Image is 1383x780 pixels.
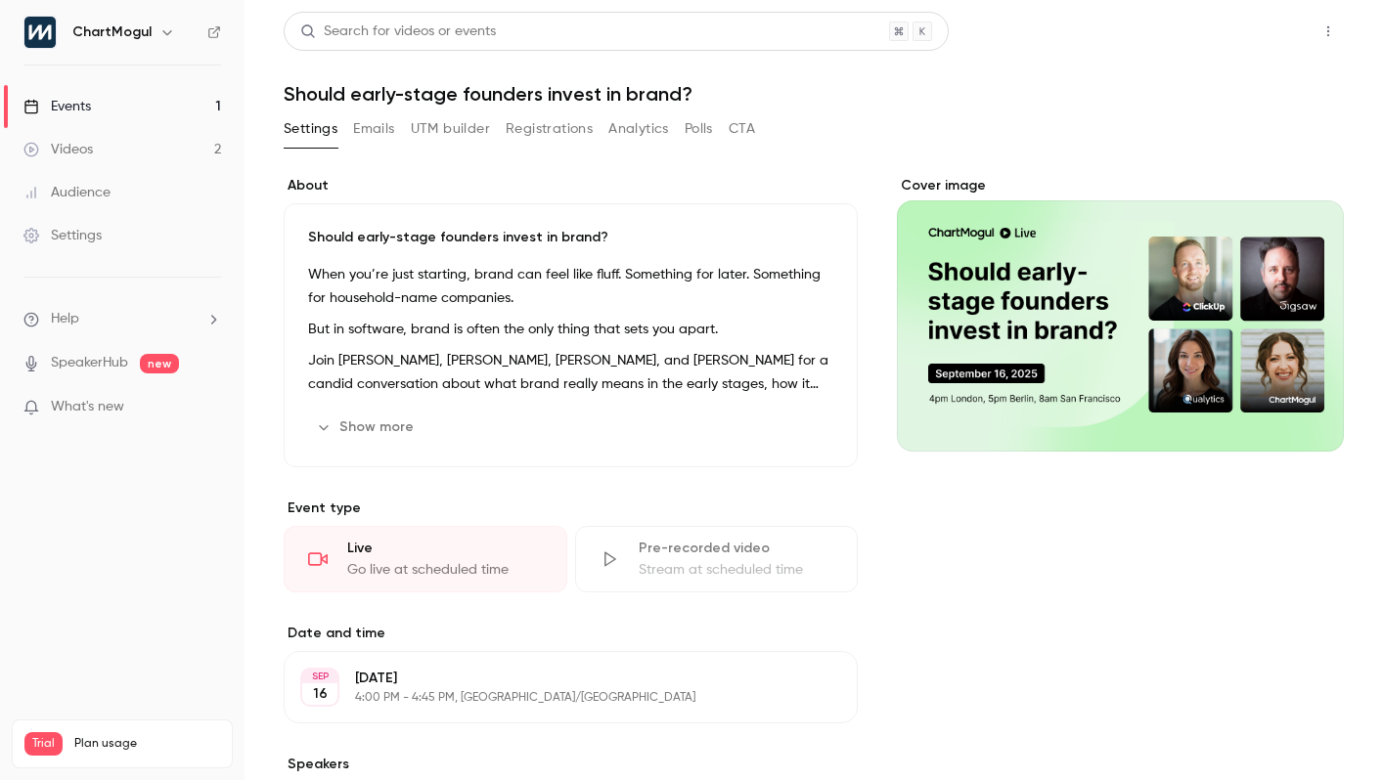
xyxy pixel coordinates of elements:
[308,228,833,247] p: Should early-stage founders invest in brand?
[23,140,93,159] div: Videos
[23,309,221,329] li: help-dropdown-opener
[284,498,858,518] p: Event type
[140,354,179,373] span: new
[284,624,858,643] label: Date and time
[355,669,754,688] p: [DATE]
[506,113,593,145] button: Registrations
[608,113,669,145] button: Analytics
[24,732,63,756] span: Trial
[308,318,833,341] p: But in software, brand is often the only thing that sets you apart.
[639,539,834,558] div: Pre-recorded video
[284,113,337,145] button: Settings
[897,176,1344,452] section: Cover image
[284,82,1344,106] h1: Should early-stage founders invest in brand?
[51,397,124,417] span: What's new
[24,17,56,48] img: ChartMogul
[347,560,543,580] div: Go live at scheduled time
[639,560,834,580] div: Stream at scheduled time
[284,526,567,592] div: LiveGo live at scheduled time
[313,684,328,704] p: 16
[302,670,337,683] div: SEP
[729,113,755,145] button: CTA
[575,526,859,592] div: Pre-recorded videoStream at scheduled time
[308,263,833,310] p: When you’re just starting, brand can feel like fluff. Something for later. Something for househol...
[72,22,152,42] h6: ChartMogul
[51,353,128,373] a: SpeakerHub
[23,226,102,245] div: Settings
[308,349,833,396] p: Join [PERSON_NAME], [PERSON_NAME], [PERSON_NAME], and [PERSON_NAME] for a candid conversation abo...
[353,113,394,145] button: Emails
[23,97,91,116] div: Events
[198,399,221,416] iframe: Noticeable Trigger
[411,113,490,145] button: UTM builder
[347,539,543,558] div: Live
[355,690,754,706] p: 4:00 PM - 4:45 PM, [GEOGRAPHIC_DATA]/[GEOGRAPHIC_DATA]
[300,22,496,42] div: Search for videos or events
[284,755,858,774] label: Speakers
[897,176,1344,195] label: Cover image
[685,113,713,145] button: Polls
[308,412,425,443] button: Show more
[1220,12,1297,51] button: Share
[284,176,858,195] label: About
[51,309,79,329] span: Help
[23,183,111,202] div: Audience
[74,736,220,752] span: Plan usage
